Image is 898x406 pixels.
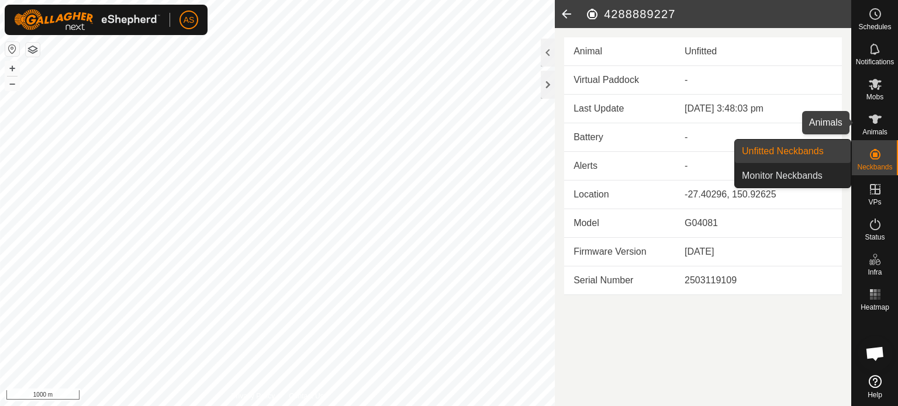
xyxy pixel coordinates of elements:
span: Help [868,391,882,398]
td: Location [564,181,675,209]
div: Open chat [858,336,893,371]
span: Heatmap [861,304,889,311]
td: Serial Number [564,266,675,295]
a: Help [852,370,898,403]
button: Reset Map [5,42,19,56]
app-display-virtual-paddock-transition: - [685,75,688,85]
div: -27.40296, 150.92625 [685,188,833,202]
span: Mobs [866,93,883,100]
div: Unfitted [685,44,833,58]
button: Map Layers [26,43,40,57]
td: Animal [564,37,675,66]
img: Gallagher Logo [14,9,160,30]
span: VPs [868,199,881,206]
td: Battery [564,123,675,152]
span: Status [865,234,885,241]
span: Infra [868,269,882,276]
td: Firmware Version [564,238,675,266]
td: Model [564,209,675,238]
div: G04081 [685,216,833,230]
div: - [685,130,833,144]
div: [DATE] 3:48:03 pm [685,102,833,116]
a: Privacy Policy [232,391,275,401]
h2: 4288889227 [585,7,851,21]
span: Schedules [858,23,891,30]
span: Unfitted Neckbands [742,144,824,158]
div: 2503119109 [685,273,833,287]
span: Neckbands [857,164,892,171]
a: Contact Us [289,391,323,401]
span: Notifications [856,58,894,65]
a: Monitor Neckbands [735,164,851,188]
td: - [675,152,842,181]
span: Animals [862,129,887,136]
td: Virtual Paddock [564,66,675,95]
span: AS [184,14,195,26]
a: Unfitted Neckbands [735,140,851,163]
td: Alerts [564,152,675,181]
span: Monitor Neckbands [742,169,823,183]
button: – [5,77,19,91]
div: [DATE] [685,245,833,259]
button: + [5,61,19,75]
td: Last Update [564,95,675,123]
